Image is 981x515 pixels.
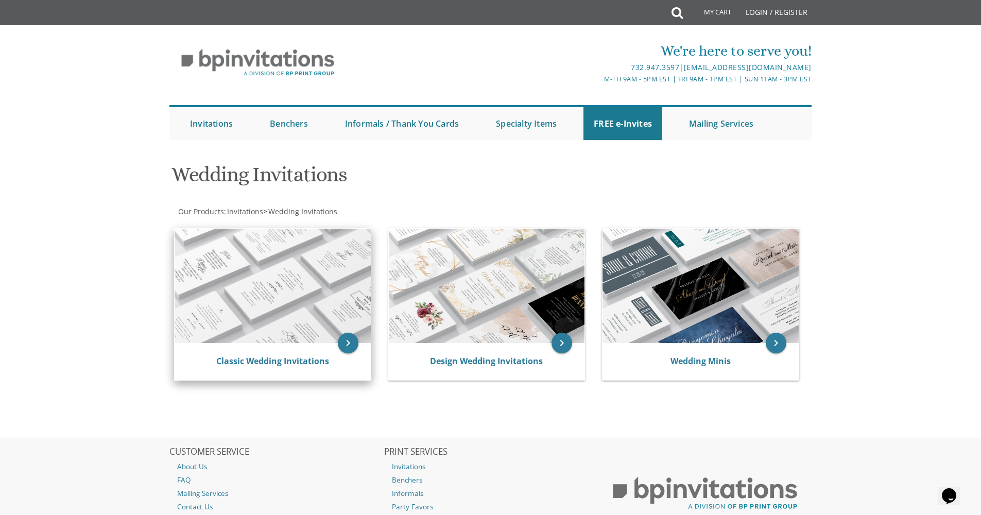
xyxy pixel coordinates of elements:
a: Benchers [384,473,597,487]
a: 732.947.3597 [631,62,679,72]
div: We're here to serve you! [384,41,812,61]
a: FAQ [169,473,383,487]
a: keyboard_arrow_right [552,333,572,353]
a: Specialty Items [486,107,567,140]
h2: PRINT SERVICES [384,447,597,457]
a: Invitations [180,107,243,140]
a: Benchers [260,107,318,140]
a: Classic Wedding Invitations [216,355,329,367]
a: Invitations [384,460,597,473]
img: Classic Wedding Invitations [175,229,371,343]
div: M-Th 9am - 5pm EST | Fri 9am - 1pm EST | Sun 11am - 3pm EST [384,74,812,84]
a: Mailing Services [679,107,764,140]
a: Invitations [226,207,263,216]
a: keyboard_arrow_right [338,333,358,353]
a: [EMAIL_ADDRESS][DOMAIN_NAME] [684,62,812,72]
a: Informals [384,487,597,500]
h2: CUSTOMER SERVICE [169,447,383,457]
img: Wedding Minis [603,229,799,343]
span: Wedding Invitations [268,207,337,216]
a: Mailing Services [169,487,383,500]
a: Wedding Invitations [267,207,337,216]
a: My Cart [682,1,738,27]
div: | [384,61,812,74]
a: Party Favors [384,500,597,513]
a: FREE e-Invites [583,107,662,140]
a: keyboard_arrow_right [766,333,786,353]
a: Informals / Thank You Cards [335,107,469,140]
img: Design Wedding Invitations [389,229,585,343]
img: BP Invitation Loft [169,41,346,84]
div: : [169,207,491,217]
iframe: chat widget [938,474,971,505]
a: Wedding Minis [670,355,731,367]
a: Contact Us [169,500,383,513]
a: Our Products [177,207,224,216]
span: > [263,207,337,216]
h1: Wedding Invitations [171,163,592,194]
span: Invitations [227,207,263,216]
a: About Us [169,460,383,473]
a: Design Wedding Invitations [430,355,543,367]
